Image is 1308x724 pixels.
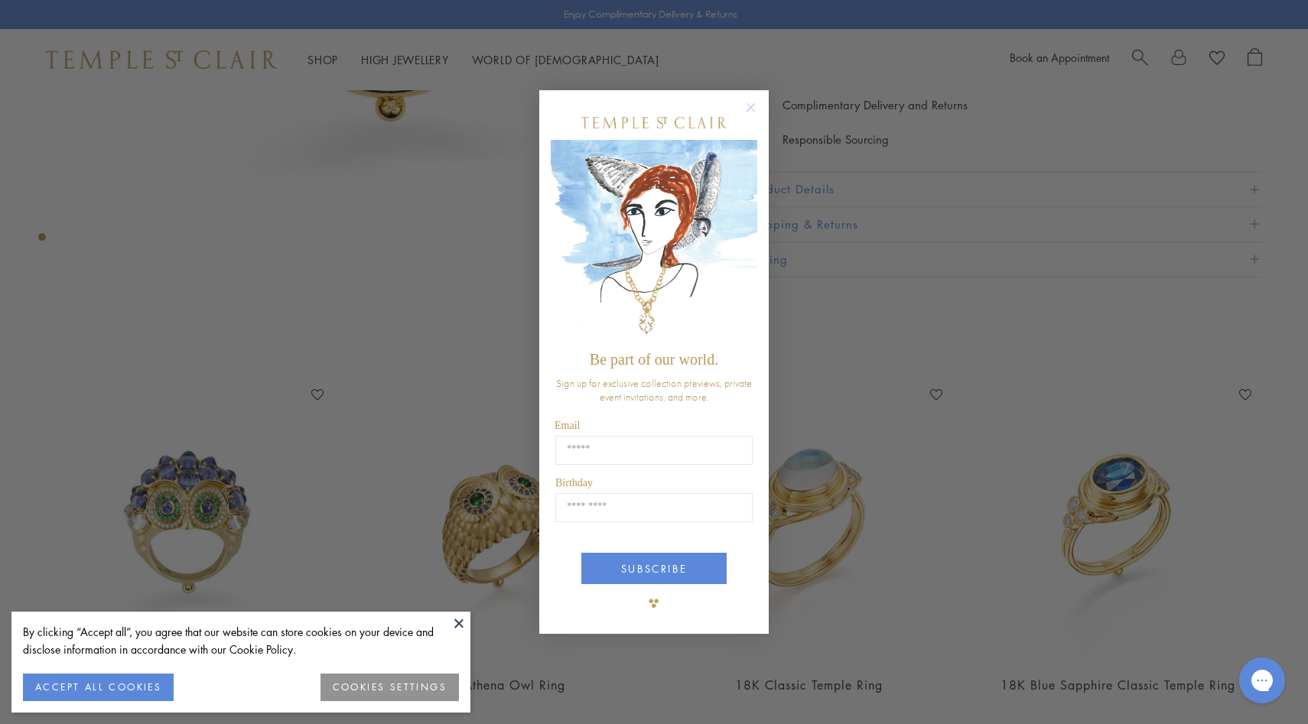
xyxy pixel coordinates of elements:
input: Email [555,436,753,465]
button: SUBSCRIBE [581,553,727,584]
button: COOKIES SETTINGS [320,674,459,701]
span: Email [555,420,580,431]
img: c4a9eb12-d91a-4d4a-8ee0-386386f4f338.jpeg [551,140,757,344]
span: Birthday [555,477,593,489]
span: Sign up for exclusive collection previews, private event invitations, and more. [556,376,752,404]
img: TSC [639,588,669,618]
button: Close dialog [749,106,768,125]
button: ACCEPT ALL COOKIES [23,674,174,701]
span: Be part of our world. [590,351,718,368]
iframe: Gorgias live chat messenger [1232,652,1293,709]
img: Temple St. Clair [581,117,727,128]
div: By clicking “Accept all”, you agree that our website can store cookies on your device and disclos... [23,623,459,658]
